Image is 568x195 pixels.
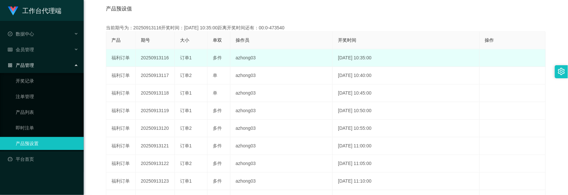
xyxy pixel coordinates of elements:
[106,155,136,172] td: 福利订单
[22,0,61,21] h1: 工作台代理端
[180,55,192,60] span: 订单1
[236,37,249,43] span: 操作员
[230,120,333,137] td: azhong03
[16,121,78,134] a: 即时注单
[106,137,136,155] td: 福利订单
[213,178,222,184] span: 多件
[8,63,12,67] i: 图标: appstore-o
[141,37,150,43] span: 期号
[106,102,136,120] td: 福利订单
[136,137,175,155] td: 20250913121
[180,90,192,96] span: 订单1
[8,32,12,36] i: 图标: check-circle-o
[333,120,479,137] td: [DATE] 10:55:00
[333,49,479,67] td: [DATE] 10:35:00
[230,67,333,84] td: azhong03
[333,67,479,84] td: [DATE] 10:40:00
[213,126,222,131] span: 多件
[230,102,333,120] td: azhong03
[8,7,18,16] img: logo.9652507e.png
[180,37,189,43] span: 大小
[485,37,494,43] span: 操作
[16,74,78,87] a: 开奖记录
[8,31,34,37] span: 数据中心
[213,90,217,96] span: 单
[180,126,192,131] span: 订单2
[230,172,333,190] td: azhong03
[136,49,175,67] td: 20250913116
[230,137,333,155] td: azhong03
[8,47,34,52] span: 会员管理
[106,5,132,13] span: 产品预设值
[136,172,175,190] td: 20250913123
[230,84,333,102] td: azhong03
[111,37,121,43] span: 产品
[16,106,78,119] a: 产品列表
[333,84,479,102] td: [DATE] 10:45:00
[558,68,565,75] i: 图标: setting
[8,63,34,68] span: 产品管理
[8,47,12,52] i: 图标: table
[136,155,175,172] td: 20250913122
[136,120,175,137] td: 20250913120
[106,67,136,84] td: 福利订单
[213,55,222,60] span: 多件
[180,161,192,166] span: 订单2
[8,8,61,13] a: 工作台代理端
[180,108,192,113] span: 订单1
[180,73,192,78] span: 订单2
[136,102,175,120] td: 20250913119
[213,143,222,148] span: 多件
[106,84,136,102] td: 福利订单
[230,49,333,67] td: azhong03
[8,153,78,166] a: 图标: dashboard平台首页
[136,67,175,84] td: 20250913117
[106,172,136,190] td: 福利订单
[338,37,356,43] span: 开奖时间
[333,172,479,190] td: [DATE] 11:10:00
[106,49,136,67] td: 福利订单
[230,155,333,172] td: azhong03
[180,143,192,148] span: 订单1
[333,137,479,155] td: [DATE] 11:00:00
[136,84,175,102] td: 20250913118
[16,137,78,150] a: 产品预设置
[106,120,136,137] td: 福利订单
[213,161,222,166] span: 多件
[16,90,78,103] a: 注单管理
[106,24,546,31] div: 当前期号为：20250913116开奖时间：[DATE] 10:35:00距离开奖时间还有：00:0-473540
[213,108,222,113] span: 多件
[333,102,479,120] td: [DATE] 10:50:00
[213,73,217,78] span: 单
[213,37,222,43] span: 单双
[180,178,192,184] span: 订单1
[333,155,479,172] td: [DATE] 11:05:00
